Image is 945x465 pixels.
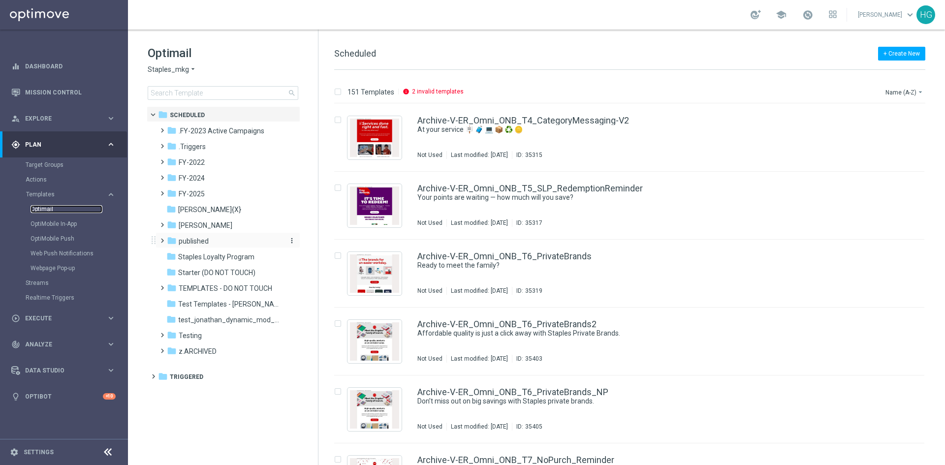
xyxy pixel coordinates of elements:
div: Don’t miss out on big savings with Staples private brands. [417,397,883,406]
button: equalizer Dashboard [11,62,116,70]
button: person_search Explore keyboard_arrow_right [11,115,116,123]
i: folder [166,299,176,309]
i: folder [166,204,176,214]
div: Analyze [11,340,106,349]
div: ID: [512,355,542,363]
span: TEMPLATES - DO NOT TOUCH [179,284,272,293]
div: Target Groups [26,157,127,172]
i: keyboard_arrow_right [106,140,116,149]
a: [PERSON_NAME]keyboard_arrow_down [857,7,916,22]
div: Not Used [417,151,442,159]
div: track_changes Analyze keyboard_arrow_right [11,341,116,348]
div: ID: [512,151,542,159]
a: Target Groups [26,161,102,169]
i: keyboard_arrow_right [106,366,116,375]
i: folder [167,220,177,230]
span: Data Studio [25,368,106,373]
div: Plan [11,140,106,149]
p: 151 Templates [347,88,394,96]
span: keyboard_arrow_down [905,9,915,20]
a: Archive-V-ER_Omni_ONB_T6_PrivateBrands2 [417,320,597,329]
span: Testing [179,331,202,340]
a: Archive-V-ER_Omni_ONB_T4_CategoryMessaging-V2 [417,116,629,125]
a: Optibot [25,383,103,409]
a: Actions [26,176,102,184]
a: OptiMobile Push [31,235,102,243]
i: lightbulb [11,392,20,401]
div: Not Used [417,219,442,227]
i: folder [167,141,177,151]
i: folder [158,372,168,381]
div: ID: [512,423,542,431]
a: At your service 🪧 🧳 💻 📦 ♻️ 🪙 [417,125,860,134]
a: Ready to meet the family? [417,261,860,270]
img: 35315.jpeg [350,119,399,157]
div: Optimail [31,202,127,217]
p: 2 invalid templates [412,88,464,95]
img: 35403.jpeg [350,322,399,361]
div: Last modified: [DATE] [447,287,512,295]
button: Name (A-Z)arrow_drop_down [884,86,925,98]
div: 35319 [525,287,542,295]
div: Not Used [417,355,442,363]
div: Press SPACE to select this row. [324,375,943,443]
i: track_changes [11,340,20,349]
div: Last modified: [DATE] [447,355,512,363]
span: Test Templates - Jonas [178,300,280,309]
a: Mission Control [25,79,116,105]
i: info [403,88,409,95]
button: Data Studio keyboard_arrow_right [11,367,116,374]
a: Web Push Notifications [31,249,102,257]
span: Scheduled [334,48,376,59]
i: folder [167,346,177,356]
div: Press SPACE to select this row. [324,172,943,240]
div: OptiMobile In-App [31,217,127,231]
span: published [179,237,209,246]
div: Not Used [417,423,442,431]
a: Dashboard [25,53,116,79]
i: folder [167,157,177,167]
span: .Triggers [179,142,206,151]
i: folder [166,251,176,261]
button: play_circle_outline Execute keyboard_arrow_right [11,314,116,322]
div: Press SPACE to select this row. [324,240,943,308]
span: Triggered [170,372,203,381]
i: keyboard_arrow_right [106,114,116,123]
span: Templates [26,191,96,197]
div: Templates [26,187,127,276]
i: folder [166,314,176,324]
i: folder [167,125,177,135]
div: Last modified: [DATE] [447,151,512,159]
div: Data Studio [11,366,106,375]
a: Settings [24,449,54,455]
button: Staples_mkg arrow_drop_down [148,65,197,74]
div: 35317 [525,219,542,227]
span: Explore [25,116,106,122]
a: Your points are waiting — how much will you save? [417,193,860,202]
div: 35405 [525,423,542,431]
div: gps_fixed Plan keyboard_arrow_right [11,141,116,149]
img: 35319.jpeg [350,254,399,293]
i: person_search [11,114,20,123]
i: folder [167,330,177,340]
a: Archive-V-ER_Omni_ONB_T7_NoPurch_Reminder [417,456,614,465]
div: 35403 [525,355,542,363]
i: folder [167,173,177,183]
div: ID: [512,287,542,295]
i: folder [167,283,177,293]
div: Press SPACE to select this row. [324,104,943,172]
span: Analyze [25,341,106,347]
i: play_circle_outline [11,314,20,323]
a: Affordable quality is just a click away with Staples Private Brands. [417,329,860,338]
span: school [776,9,787,20]
div: Affordable quality is just a click away with Staples Private Brands. [417,329,883,338]
div: Web Push Notifications [31,246,127,261]
a: Archive-V-ER_Omni_ONB_T6_PrivateBrands_NP [417,388,608,397]
span: Staples_mkg [148,65,189,74]
i: keyboard_arrow_right [106,340,116,349]
div: Templates keyboard_arrow_right [26,190,116,198]
div: Actions [26,172,127,187]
